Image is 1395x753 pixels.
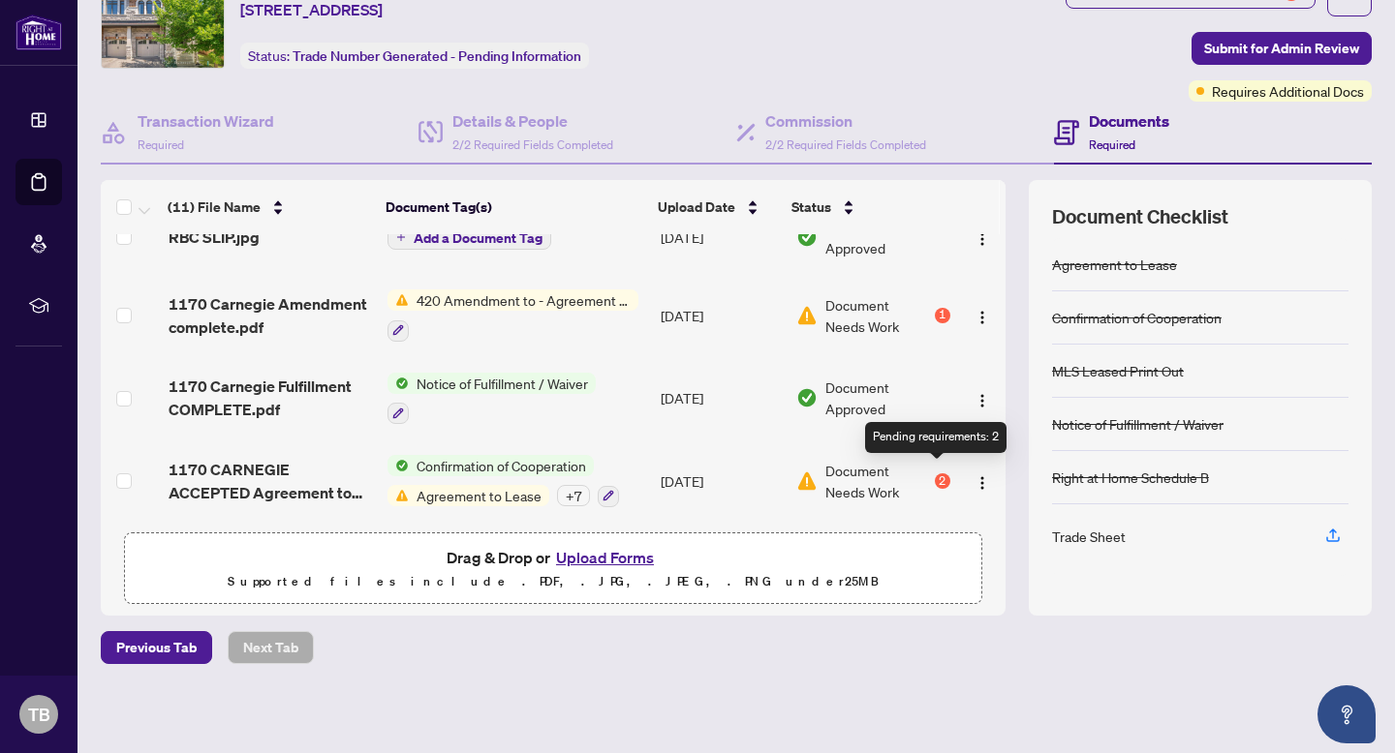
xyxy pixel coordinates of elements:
button: Previous Tab [101,631,212,664]
span: Previous Tab [116,632,197,663]
img: Status Icon [387,485,409,506]
span: 2/2 Required Fields Completed [452,137,613,152]
button: Logo [967,466,998,497]
span: 1170 Carnegie Fulfillment COMPLETE.pdf [169,375,372,421]
button: Logo [967,382,998,413]
th: (11) File Name [160,180,378,234]
div: Status: [240,43,589,69]
span: Required [1089,137,1135,152]
div: 2 [935,473,950,489]
div: Agreement to Lease [1052,254,1177,275]
span: Document Approved [825,376,950,419]
button: Add a Document Tag [387,225,551,250]
td: [DATE] [653,439,789,523]
h4: Details & People [452,109,613,133]
img: Logo [975,475,990,491]
span: 1170 CARNEGIE ACCEPTED Agreement to sign.pdf [169,458,372,504]
img: Document Status [796,387,818,408]
span: Trade Number Generated - Pending Information [293,47,581,65]
span: (11) File Name [168,196,261,218]
span: Submit for Admin Review [1204,33,1359,64]
img: Document Status [796,305,818,326]
span: Document Needs Work [825,294,931,337]
span: Upload Date [658,196,735,218]
button: Add a Document Tag [387,226,551,250]
span: TB [28,701,50,728]
button: Logo [967,222,998,253]
div: 1 [935,308,950,323]
button: Upload Forms [550,545,660,570]
img: Status Icon [387,373,409,394]
th: Status [784,180,952,234]
button: Submit for Admin Review [1192,32,1372,65]
img: Document Status [796,470,818,492]
img: Document Status [796,226,818,248]
span: plus [396,232,406,242]
span: Agreement to Lease [409,485,549,506]
span: RBC SLIP.jpg [169,226,260,249]
div: MLS Leased Print Out [1052,360,1184,381]
span: Document Needs Work [825,460,931,502]
td: [DATE] [653,274,789,357]
span: 2/2 Required Fields Completed [765,137,926,152]
h4: Commission [765,109,926,133]
span: Add a Document Tag [414,231,542,245]
div: Trade Sheet [1052,526,1126,547]
div: Pending requirements: 2 [865,422,1007,453]
div: + 7 [557,485,590,506]
span: Drag & Drop or [447,545,660,570]
span: Document Checklist [1052,203,1228,230]
h4: Documents [1089,109,1169,133]
button: Logo [967,300,998,331]
div: Notice of Fulfillment / Waiver [1052,413,1224,435]
span: 420 Amendment to - Agreement to Lease - Residential [409,289,638,311]
button: Status IconNotice of Fulfillment / Waiver [387,373,596,425]
img: Logo [975,393,990,408]
span: 1170 Carnegie Amendment complete.pdf [169,292,372,339]
td: [DATE] [653,357,789,440]
span: Requires Additional Docs [1212,80,1364,102]
th: Upload Date [650,180,785,234]
div: Right at Home Schedule B [1052,467,1209,488]
img: Status Icon [387,455,409,476]
img: Status Icon [387,289,409,311]
p: Supported files include .PDF, .JPG, .JPEG, .PNG under 25 MB [137,570,970,593]
button: Next Tab [228,631,314,664]
span: Document Approved [825,216,950,258]
div: Confirmation of Cooperation [1052,307,1222,328]
button: Status IconConfirmation of CooperationStatus IconAgreement to Lease+7 [387,455,619,507]
span: Status [791,196,831,218]
h4: Transaction Wizard [138,109,274,133]
span: Notice of Fulfillment / Waiver [409,373,596,394]
button: Open asap [1317,685,1376,743]
th: Document Tag(s) [378,180,650,234]
button: Status Icon420 Amendment to - Agreement to Lease - Residential [387,289,638,342]
img: Logo [975,231,990,247]
span: Drag & Drop orUpload FormsSupported files include .PDF, .JPG, .JPEG, .PNG under25MB [125,533,981,605]
span: Confirmation of Cooperation [409,455,594,476]
td: [DATE] [653,200,789,274]
img: Logo [975,310,990,325]
img: logo [15,15,62,50]
span: Required [138,137,184,152]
